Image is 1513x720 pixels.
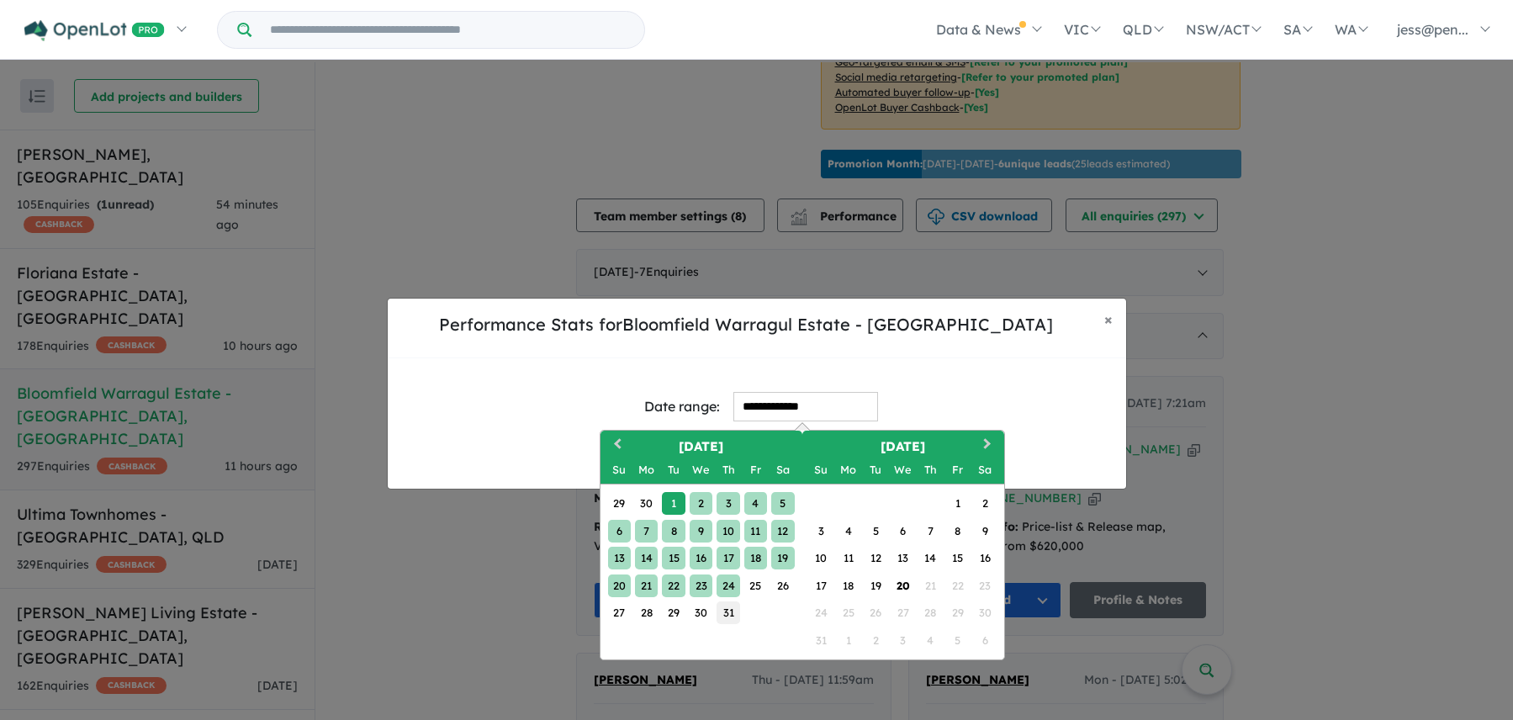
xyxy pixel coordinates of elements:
div: Choose Wednesday, July 23rd, 2025 [690,574,712,597]
div: Wednesday [891,458,914,481]
div: Not available Friday, September 5th, 2025 [946,629,969,652]
div: Month August, 2025 [807,490,998,654]
div: Wednesday [690,458,712,481]
div: Choose Sunday, July 13th, 2025 [608,547,631,569]
div: Choose Wednesday, July 9th, 2025 [690,520,712,543]
div: Choose Monday, July 7th, 2025 [635,520,658,543]
div: Monday [635,458,658,481]
div: Not available Tuesday, September 2nd, 2025 [865,629,887,652]
div: Choose Tuesday, July 29th, 2025 [662,601,685,624]
div: Choose Thursday, July 3rd, 2025 [717,492,739,515]
div: Choose Monday, August 4th, 2025 [837,520,860,543]
div: Friday [744,458,767,481]
h2: [DATE] [802,437,1004,457]
div: Choose Tuesday, August 12th, 2025 [865,547,887,569]
div: Not available Thursday, September 4th, 2025 [918,629,941,652]
div: Choose Friday, July 25th, 2025 [744,574,767,597]
div: Thursday [717,458,739,481]
div: Tuesday [662,458,685,481]
div: Choose Tuesday, July 22nd, 2025 [662,574,685,597]
div: Choose Date [600,430,1005,660]
div: Friday [946,458,969,481]
div: Choose Sunday, July 20th, 2025 [608,574,631,597]
div: Tuesday [865,458,887,481]
div: Saturday [973,458,996,481]
div: Choose Sunday, August 17th, 2025 [810,574,833,597]
div: Choose Friday, August 15th, 2025 [946,547,969,569]
div: Choose Monday, July 14th, 2025 [635,547,658,569]
div: Choose Saturday, August 9th, 2025 [973,520,996,543]
div: Choose Friday, July 18th, 2025 [744,547,767,569]
h5: Performance Stats for Bloomfield Warragul Estate - [GEOGRAPHIC_DATA] [401,312,1091,337]
div: Not available Saturday, September 6th, 2025 [973,629,996,652]
div: Choose Friday, August 1st, 2025 [946,492,969,515]
div: Not available Sunday, August 24th, 2025 [810,601,833,624]
div: Choose Wednesday, July 30th, 2025 [690,601,712,624]
div: Choose Tuesday, August 5th, 2025 [865,520,887,543]
div: Choose Monday, July 28th, 2025 [635,601,658,624]
button: Next Month [976,432,1002,459]
div: Choose Tuesday, August 19th, 2025 [865,574,887,597]
div: Choose Sunday, July 27th, 2025 [608,601,631,624]
div: Choose Sunday, July 6th, 2025 [608,520,631,543]
span: jess@pen... [1397,21,1468,38]
div: Choose Monday, August 18th, 2025 [837,574,860,597]
div: Sunday [810,458,833,481]
div: Choose Thursday, July 17th, 2025 [717,547,739,569]
div: Not available Saturday, August 23rd, 2025 [973,574,996,597]
div: Choose Wednesday, July 2nd, 2025 [690,492,712,515]
div: Not available Wednesday, August 27th, 2025 [891,601,914,624]
div: Monday [837,458,860,481]
div: Month July, 2025 [606,490,796,627]
button: Previous Month [602,432,629,459]
div: Choose Sunday, June 29th, 2025 [608,492,631,515]
div: Choose Tuesday, July 1st, 2025 [662,492,685,515]
div: Choose Wednesday, August 6th, 2025 [891,520,914,543]
span: × [1104,310,1113,329]
div: Not available Sunday, August 31st, 2025 [810,629,833,652]
div: Not available Monday, September 1st, 2025 [837,629,860,652]
div: Not available Tuesday, August 26th, 2025 [865,601,887,624]
div: Choose Wednesday, August 20th, 2025 [891,574,914,597]
div: Date range: [644,395,720,418]
div: Not available Friday, August 29th, 2025 [946,601,969,624]
div: Choose Thursday, July 31st, 2025 [717,601,739,624]
div: Choose Friday, July 4th, 2025 [744,492,767,515]
div: Choose Monday, June 30th, 2025 [635,492,658,515]
div: Choose Thursday, August 7th, 2025 [918,520,941,543]
div: Choose Friday, August 8th, 2025 [946,520,969,543]
div: Choose Thursday, August 14th, 2025 [918,547,941,569]
div: Choose Sunday, August 3rd, 2025 [810,520,833,543]
div: Choose Saturday, July 12th, 2025 [771,520,794,543]
input: Try estate name, suburb, builder or developer [255,12,641,48]
div: Choose Monday, August 11th, 2025 [837,547,860,569]
div: Choose Sunday, August 10th, 2025 [810,547,833,569]
div: Choose Thursday, July 10th, 2025 [717,520,739,543]
div: Not available Saturday, August 30th, 2025 [973,601,996,624]
div: Choose Monday, July 21st, 2025 [635,574,658,597]
h2: [DATE] [600,437,802,457]
div: Choose Tuesday, July 8th, 2025 [662,520,685,543]
div: Thursday [918,458,941,481]
div: Choose Saturday, July 26th, 2025 [771,574,794,597]
div: Choose Wednesday, July 16th, 2025 [690,547,712,569]
div: Choose Saturday, July 5th, 2025 [771,492,794,515]
div: Choose Thursday, July 24th, 2025 [717,574,739,597]
img: Openlot PRO Logo White [24,20,165,41]
div: Not available Wednesday, September 3rd, 2025 [891,629,914,652]
div: Not available Thursday, August 28th, 2025 [918,601,941,624]
div: Saturday [771,458,794,481]
div: Choose Tuesday, July 15th, 2025 [662,547,685,569]
div: Choose Saturday, August 16th, 2025 [973,547,996,569]
div: Not available Friday, August 22nd, 2025 [946,574,969,597]
div: Choose Saturday, July 19th, 2025 [771,547,794,569]
div: Choose Wednesday, August 13th, 2025 [891,547,914,569]
div: Choose Saturday, August 2nd, 2025 [973,492,996,515]
div: Not available Thursday, August 21st, 2025 [918,574,941,597]
div: Choose Friday, July 11th, 2025 [744,520,767,543]
div: Not available Monday, August 25th, 2025 [837,601,860,624]
div: Sunday [608,458,631,481]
